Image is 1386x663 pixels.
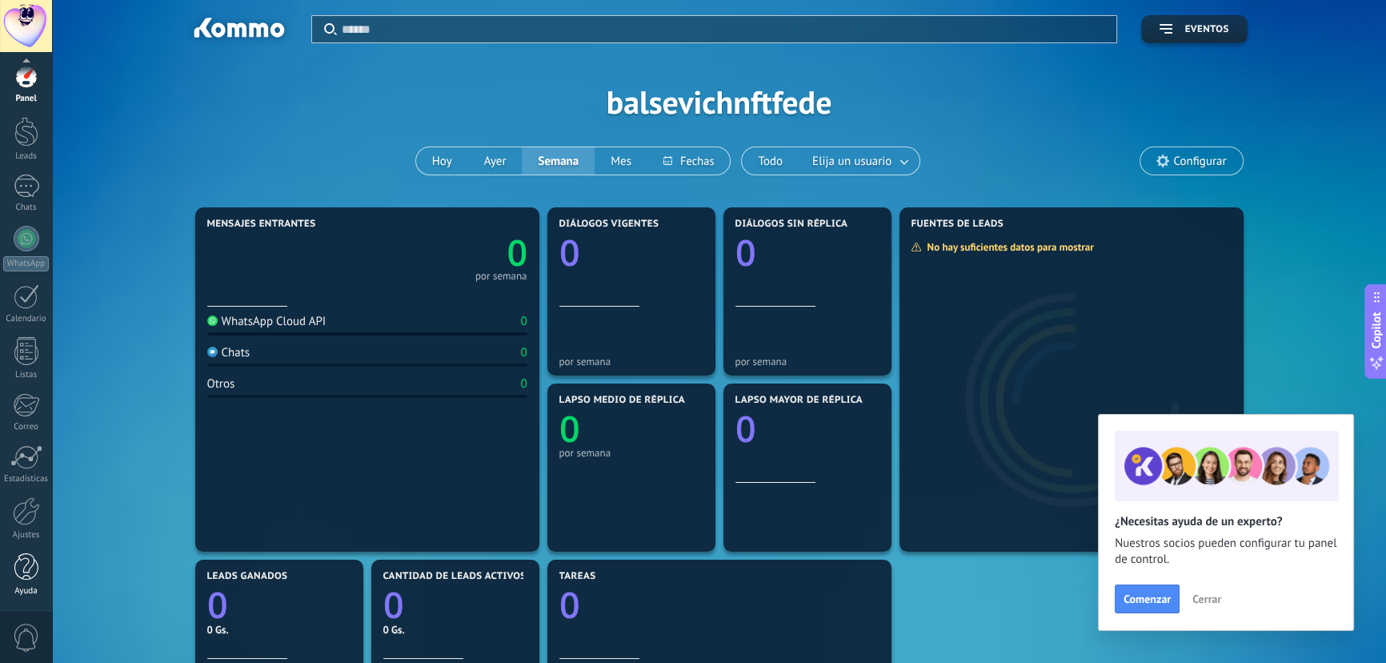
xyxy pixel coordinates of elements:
div: 0 [520,376,527,392]
span: Lapso medio de réplica [559,395,686,406]
a: 0 [207,581,351,629]
text: 0 [735,404,756,453]
text: 0 [559,581,580,629]
text: 0 [383,581,404,629]
div: por semana [475,272,527,280]
div: WhatsApp [3,256,49,271]
text: 0 [735,228,756,277]
span: Diálogos sin réplica [735,219,848,230]
button: Elija un usuario [799,147,919,175]
button: Comenzar [1115,585,1180,613]
button: Cerrar [1185,587,1228,611]
span: Cerrar [1192,593,1221,605]
text: 0 [559,228,580,277]
span: Mensajes entrantes [207,219,316,230]
button: Todo [742,147,799,175]
div: Leads [3,151,50,162]
button: Semana [522,147,595,175]
span: Nuestros socios pueden configurar tu panel de control. [1115,536,1337,568]
text: 0 [507,228,527,277]
div: Panel [3,94,50,104]
span: Lapso mayor de réplica [735,395,863,406]
button: Eventos [1141,15,1247,43]
div: 0 Gs. [207,623,351,637]
button: Mes [595,147,647,175]
span: Fuentes de leads [911,219,1004,230]
a: 0 [383,581,527,629]
button: Fechas [647,147,730,175]
div: 0 [520,314,527,329]
text: 0 [559,404,580,453]
span: Diálogos vigentes [559,219,659,230]
span: Cantidad de leads activos [383,571,527,582]
span: Comenzar [1124,593,1171,605]
a: 0 [559,581,879,629]
div: Estadísticas [3,474,50,484]
button: Hoy [416,147,468,175]
img: Chats [207,347,218,357]
span: Copilot [1368,312,1384,349]
div: Chats [3,203,50,213]
button: Ayer [468,147,523,175]
div: por semana [735,356,879,368]
span: Elija un usuario [809,151,895,172]
div: por semana [559,447,703,459]
span: Configurar [1173,155,1226,168]
a: 0 [367,228,527,277]
text: 0 [207,581,228,629]
img: WhatsApp Cloud API [207,315,218,326]
div: WhatsApp Cloud API [207,314,326,329]
div: Ajustes [3,530,50,540]
div: 0 Gs. [383,623,527,637]
div: Correo [3,422,50,432]
h2: ¿Necesitas ayuda de un experto? [1115,514,1337,529]
div: Calendario [3,314,50,324]
div: No hay suficientes datos para mostrar [911,240,1105,254]
div: Listas [3,370,50,380]
div: Chats [207,345,250,360]
span: Leads ganados [207,571,288,582]
div: Otros [207,376,235,392]
span: Tareas [559,571,596,582]
div: 0 [520,345,527,360]
span: Eventos [1184,24,1228,35]
div: Ayuda [3,586,50,597]
div: por semana [559,356,703,368]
